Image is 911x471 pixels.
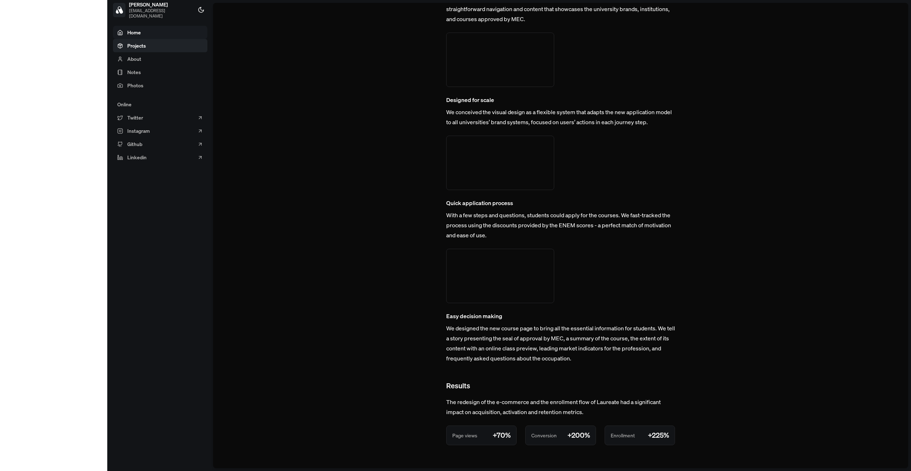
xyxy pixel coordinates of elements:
span: Projects [127,42,146,49]
span: Notes [127,68,141,76]
a: [PERSON_NAME][EMAIL_ADDRESS][DOMAIN_NAME] [113,1,195,19]
a: Home [113,26,207,39]
span: About [127,55,141,63]
p: Page views [452,432,477,439]
span: [PERSON_NAME] [129,1,190,8]
a: Linkedin [113,151,207,164]
a: Instagram [113,124,207,137]
span: Instagram [127,127,150,135]
h3: Easy decision making [446,312,675,320]
div: Online [113,98,207,111]
h3: +200% [567,432,590,439]
span: Twitter [127,114,143,121]
span: Home [127,29,141,36]
h3: Designed for scale [446,96,675,104]
h3: +70% [493,432,511,439]
h3: +225% [648,432,669,439]
a: Twitter [113,111,207,124]
span: Linkedin [127,154,147,161]
p: We conceived the visual design as a flexible system that adapts the new application model to all ... [446,107,675,127]
a: Github [113,137,207,151]
p: The redesign of the e-commerce and the enrollment flow of Laureate had a significant impact on ac... [446,397,675,417]
p: Enrollment [611,432,635,439]
span: Github [127,140,142,148]
span: [EMAIL_ADDRESS][DOMAIN_NAME] [129,8,190,19]
span: Photos [127,82,143,89]
p: With a few steps and questions, students could apply for the courses. We fast-tracked the process... [446,210,675,240]
h2: Results [446,380,675,391]
a: Projects [113,39,207,52]
a: Notes [113,65,207,79]
h3: Quick application process [446,199,675,207]
p: Conversion [531,432,557,439]
a: Photos [113,79,207,92]
a: About [113,52,207,65]
p: We designed the new course page to bring all the essential information for students. We tell a st... [446,323,675,363]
